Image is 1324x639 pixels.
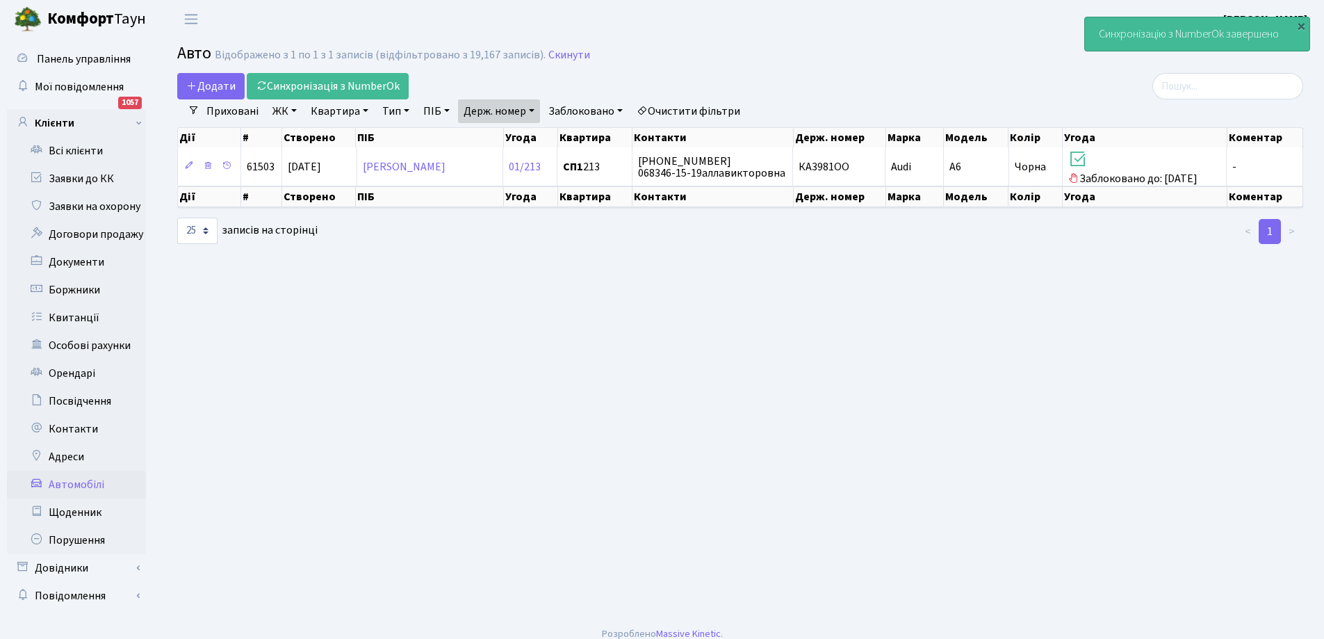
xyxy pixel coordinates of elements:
[7,582,146,610] a: Повідомлення
[177,218,318,244] label: записів на сторінці
[1063,128,1227,147] th: Угода
[504,128,558,147] th: Угода
[7,248,146,276] a: Документи
[7,109,146,137] a: Клієнти
[7,415,146,443] a: Контакти
[944,186,1008,207] th: Модель
[282,186,357,207] th: Створено
[47,8,114,30] b: Комфорт
[7,387,146,415] a: Посвідчення
[241,128,282,147] th: #
[377,99,415,123] a: Тип
[7,276,146,304] a: Боржники
[1008,186,1062,207] th: Колір
[563,159,583,175] b: СП1
[1227,186,1303,207] th: Коментар
[177,218,218,244] select: записів на сторінці
[7,471,146,499] a: Автомобілі
[282,128,357,147] th: Створено
[632,186,794,207] th: Контакти
[949,159,961,175] span: A6
[7,443,146,471] a: Адреси
[247,73,409,99] a: Синхронізація з NumberOk
[178,186,241,207] th: Дії
[356,128,504,147] th: ПІБ
[1259,219,1281,244] a: 1
[35,79,124,95] span: Мої повідомлення
[118,97,142,109] div: 1057
[631,99,746,123] a: Очистити фільтри
[458,99,540,123] a: Держ. номер
[1008,128,1062,147] th: Колір
[543,99,628,123] a: Заблоковано
[7,220,146,248] a: Договори продажу
[418,99,455,123] a: ПІБ
[241,186,282,207] th: #
[174,8,209,31] button: Переключити навігацію
[638,154,785,181] span: [PHONE_NUMBER] 068346-15-19аллавикторовна
[632,128,794,147] th: Контакти
[7,45,146,73] a: Панель управління
[1015,159,1046,175] span: Чорна
[177,41,211,65] span: Авто
[363,159,446,175] a: [PERSON_NAME]
[7,554,146,582] a: Довідники
[563,161,626,172] span: 213
[7,499,146,526] a: Щоденник
[886,128,944,147] th: Марка
[1232,159,1236,175] span: -
[288,159,321,175] span: [DATE]
[1227,128,1303,147] th: Коментар
[794,128,886,147] th: Держ. номер
[1223,12,1307,27] b: [PERSON_NAME]
[7,137,146,165] a: Всі клієнти
[504,186,558,207] th: Угода
[215,49,546,62] div: Відображено з 1 по 1 з 1 записів (відфільтровано з 19,167 записів).
[247,159,275,175] span: 61503
[799,159,849,175] span: КА3981ОО
[548,49,590,62] a: Скинути
[14,6,42,33] img: logo.png
[7,526,146,554] a: Порушення
[1085,17,1309,51] div: Cинхронізацію з NumberOk завершено
[1223,11,1307,28] a: [PERSON_NAME]
[7,193,146,220] a: Заявки на охорону
[356,186,504,207] th: ПІБ
[509,159,541,175] a: 01/213
[886,186,944,207] th: Марка
[1152,73,1303,99] input: Пошук...
[47,8,146,31] span: Таун
[558,128,632,147] th: Квартира
[186,79,236,94] span: Додати
[305,99,374,123] a: Квартира
[267,99,302,123] a: ЖК
[7,165,146,193] a: Заявки до КК
[7,359,146,387] a: Орендарі
[7,73,146,101] a: Мої повідомлення1057
[1294,19,1308,33] div: ×
[7,304,146,332] a: Квитанції
[944,128,1008,147] th: Модель
[7,332,146,359] a: Особові рахунки
[891,159,911,175] span: Audi
[37,51,131,67] span: Панель управління
[1063,186,1227,207] th: Угода
[1068,149,1220,186] span: Заблоковано до: [DATE]
[177,73,245,99] a: Додати
[201,99,264,123] a: Приховані
[794,186,886,207] th: Держ. номер
[558,186,632,207] th: Квартира
[178,128,241,147] th: Дії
